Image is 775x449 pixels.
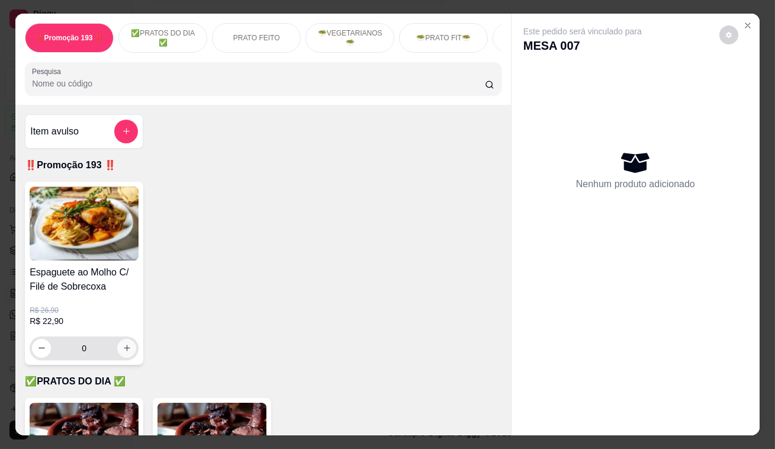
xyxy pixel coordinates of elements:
p: ✅PRATOS DO DIA ✅ [25,374,501,389]
p: MESA 007 [523,37,642,54]
h4: Item avulso [30,124,79,139]
label: Pesquisa [32,66,65,76]
img: product-image [30,187,139,261]
button: increase-product-quantity [117,339,136,358]
button: decrease-product-quantity [32,339,51,358]
p: 🥗PRATO FIT🥗 [416,33,471,43]
button: decrease-product-quantity [719,25,738,44]
p: Nenhum produto adicionado [576,177,695,191]
p: R$ 26,90 [30,306,139,315]
p: PRATO FEITO [233,33,280,43]
button: Close [738,16,757,35]
p: R$ 22,90 [30,315,139,327]
p: Este pedido será vinculado para [523,25,642,37]
p: 🥗VEGETARIANOS🥗 [316,28,384,47]
h4: Espaguete ao Molho C/ Filé de Sobrecoxa [30,265,139,294]
p: ‼️Promoção 193 ‼️ [36,33,104,43]
p: ‼️Promoção 193 ‼️ [25,158,501,172]
button: add-separate-item [114,120,138,143]
p: ✅PRATOS DO DIA ✅ [128,28,197,47]
input: Pesquisa [32,78,485,89]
